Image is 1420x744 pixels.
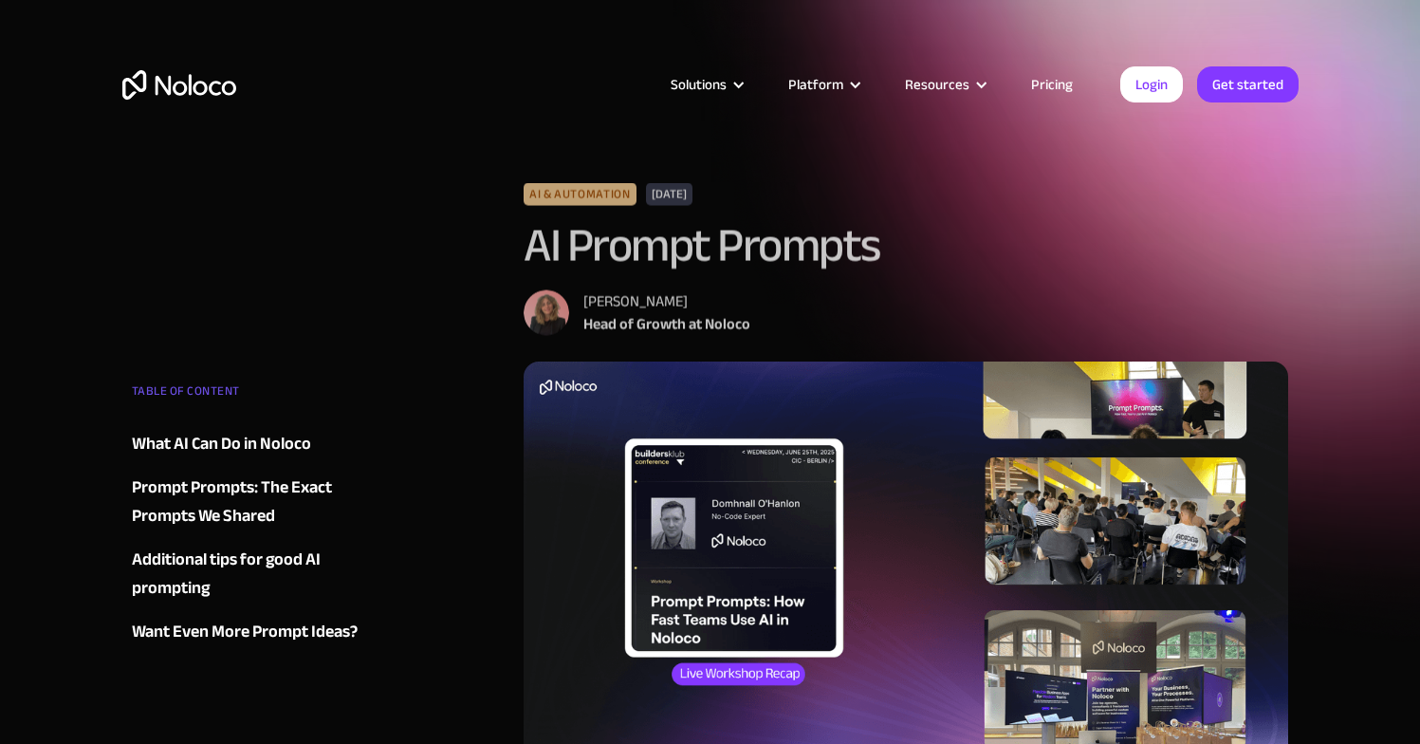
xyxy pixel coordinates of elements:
div: Solutions [671,72,727,97]
div: [PERSON_NAME] [583,290,750,313]
a: home [122,70,236,100]
a: Prompt Prompts: The Exact Prompts We Shared [132,474,361,530]
a: What AI Can Do in Noloco [132,430,361,458]
div: Solutions [647,72,765,97]
div: What AI Can Do in Noloco [132,430,311,458]
div: TABLE OF CONTENT [132,377,361,415]
div: AI & Automation [524,183,636,206]
a: Want Even More Prompt Ideas? [132,618,361,646]
a: Pricing [1007,72,1097,97]
a: Get started [1197,66,1299,102]
a: Additional tips for good AI prompting [132,546,361,603]
a: Login [1120,66,1183,102]
div: [DATE] [645,183,692,206]
div: Resources [905,72,969,97]
div: Platform [788,72,843,97]
div: Want Even More Prompt Ideas? [132,618,358,646]
h1: AI Prompt Prompts [524,220,1289,271]
div: Resources [881,72,1007,97]
div: Head of Growth at Noloco [583,313,750,336]
div: Platform [765,72,881,97]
